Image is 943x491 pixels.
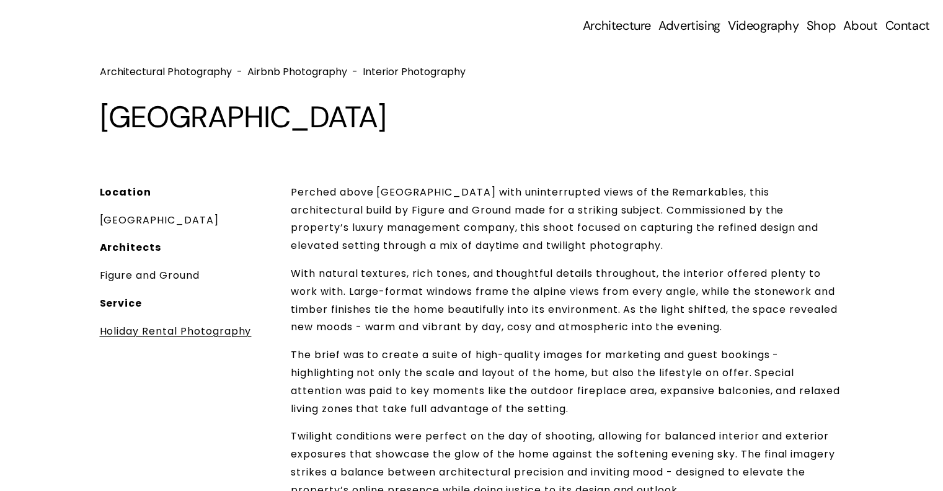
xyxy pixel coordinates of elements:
a: Contact [885,17,930,34]
img: Sampford Cathie Photo + Video [13,13,105,38]
a: Shop [807,17,836,34]
p: With natural textures, rich tones, and thoughtful details throughout, the interior offered plenty... [291,265,844,336]
a: Videography [728,17,799,34]
a: Architectural Photography [100,65,232,79]
strong: Location [100,185,152,199]
a: Interior Photography [363,65,466,79]
h1: [GEOGRAPHIC_DATA] [100,99,844,135]
p: Figure and Ground [100,267,270,285]
a: About [843,17,877,34]
a: Airbnb Photography [247,65,347,79]
strong: Architects [100,240,162,255]
a: folder dropdown [658,17,720,34]
p: [GEOGRAPHIC_DATA] [100,212,270,230]
a: Holiday Rental Photography [100,324,252,338]
p: The brief was to create a suite of high-quality images for marketing and guest bookings - highlig... [291,346,844,418]
span: Architecture [583,18,651,33]
span: Advertising [658,18,720,33]
a: folder dropdown [583,17,651,34]
strong: Service [100,296,143,310]
p: Perched above [GEOGRAPHIC_DATA] with uninterrupted views of the Remarkables, this architectural b... [291,184,844,255]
